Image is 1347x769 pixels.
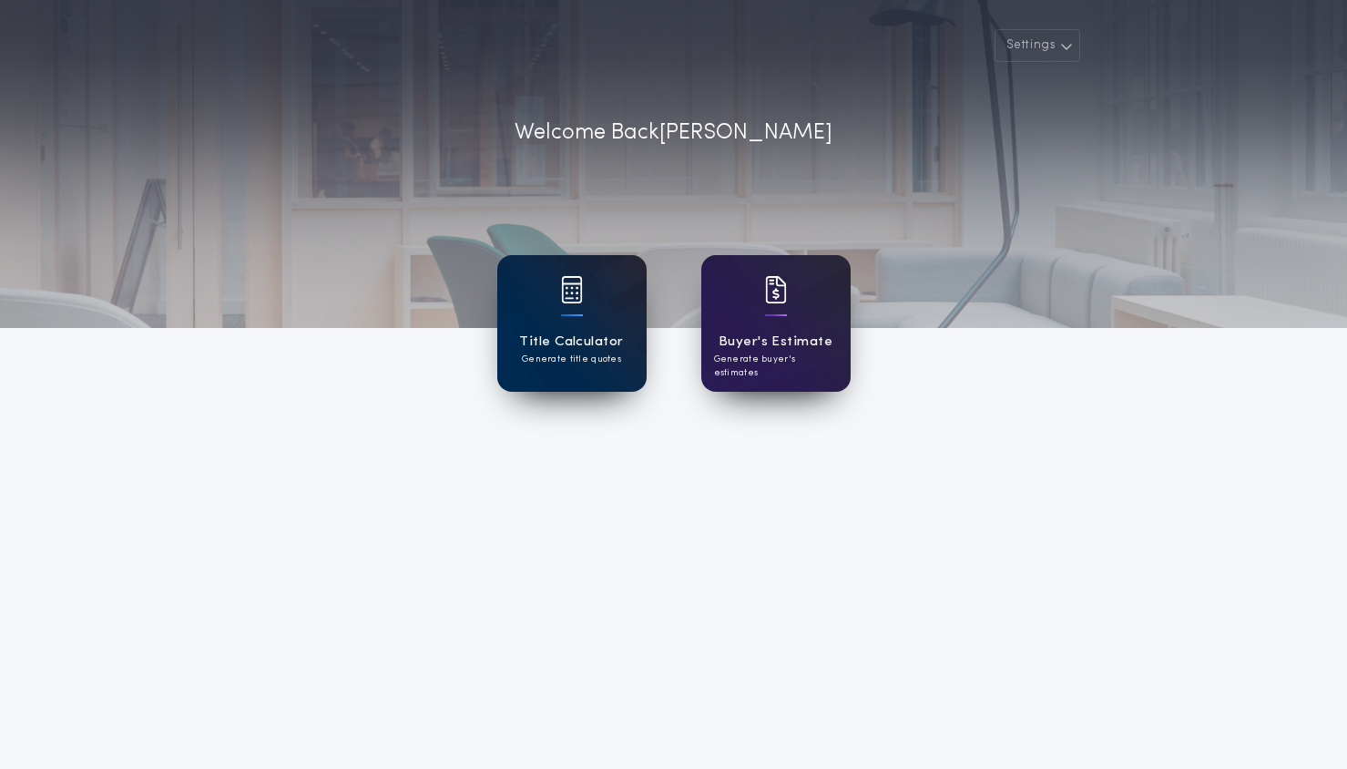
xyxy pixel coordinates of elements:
[714,353,838,380] p: Generate buyer's estimates
[497,255,647,392] a: card iconTitle CalculatorGenerate title quotes
[765,276,787,303] img: card icon
[522,353,621,366] p: Generate title quotes
[561,276,583,303] img: card icon
[519,332,623,353] h1: Title Calculator
[995,29,1080,62] button: Settings
[701,255,851,392] a: card iconBuyer's EstimateGenerate buyer's estimates
[719,332,832,353] h1: Buyer's Estimate
[515,117,832,149] p: Welcome Back [PERSON_NAME]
